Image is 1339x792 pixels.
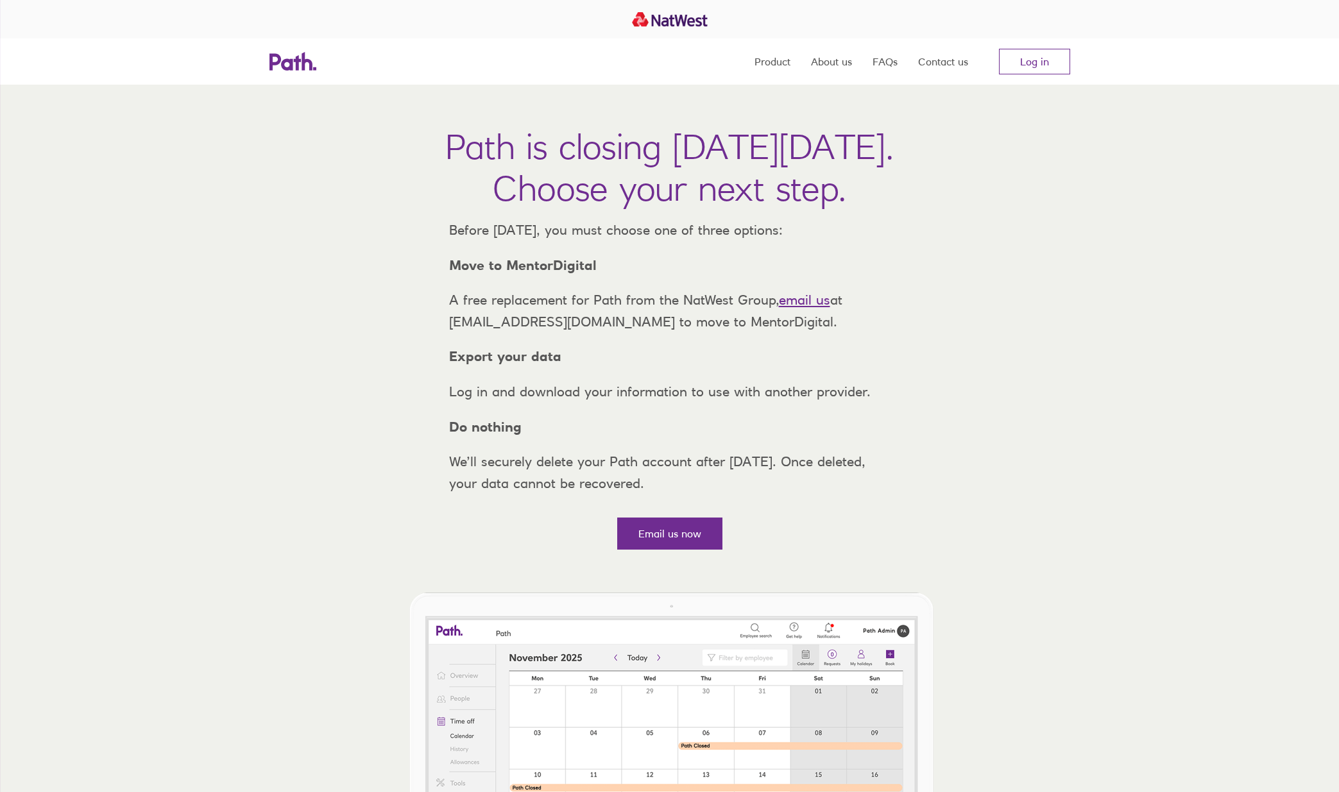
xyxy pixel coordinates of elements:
[449,257,597,273] strong: Move to MentorDigital
[439,451,901,494] p: We’ll securely delete your Path account after [DATE]. Once deleted, your data cannot be recovered.
[811,38,852,85] a: About us
[779,292,830,308] a: email us
[439,381,901,403] p: Log in and download your information to use with another provider.
[755,38,790,85] a: Product
[449,348,561,364] strong: Export your data
[439,219,901,241] p: Before [DATE], you must choose one of three options:
[999,49,1070,74] a: Log in
[873,38,898,85] a: FAQs
[439,289,901,332] p: A free replacement for Path from the NatWest Group, at [EMAIL_ADDRESS][DOMAIN_NAME] to move to Me...
[449,419,522,435] strong: Do nothing
[445,126,894,209] h1: Path is closing [DATE][DATE]. Choose your next step.
[617,518,722,550] a: Email us now
[918,38,968,85] a: Contact us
